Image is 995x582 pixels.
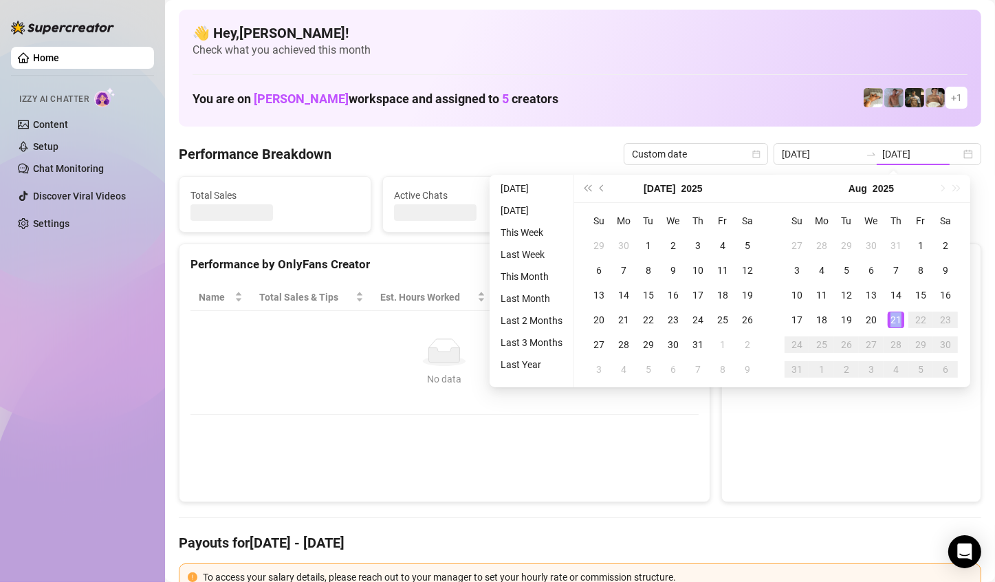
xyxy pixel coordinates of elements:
[190,284,251,311] th: Name
[733,255,970,274] div: Sales by OnlyFans Creator
[179,144,331,164] h4: Performance Breakdown
[190,255,699,274] div: Performance by OnlyFans Creator
[33,191,126,202] a: Discover Viral Videos
[188,572,197,582] span: exclamation-circle
[251,284,372,311] th: Total Sales & Tips
[19,93,89,106] span: Izzy AI Chatter
[193,43,967,58] span: Check what you achieved this month
[866,149,877,160] span: to
[905,88,924,107] img: Tony
[951,90,962,105] span: + 1
[394,188,563,203] span: Active Chats
[782,147,860,162] input: Start date
[33,218,69,229] a: Settings
[598,188,767,203] span: Messages Sent
[33,141,58,152] a: Setup
[193,23,967,43] h4: 👋 Hey, [PERSON_NAME] !
[502,91,509,106] span: 5
[94,87,116,107] img: AI Chatter
[33,119,68,130] a: Content
[11,21,114,34] img: logo-BBDzfeDw.svg
[926,88,945,107] img: Aussieboy_jfree
[33,163,104,174] a: Chat Monitoring
[585,284,698,311] th: Chat Conversion
[33,52,59,63] a: Home
[752,150,761,158] span: calendar
[632,144,760,164] span: Custom date
[204,371,685,387] div: No data
[494,284,586,311] th: Sales / Hour
[884,88,904,107] img: Joey
[948,535,981,568] div: Open Intercom Messenger
[593,290,679,305] span: Chat Conversion
[380,290,474,305] div: Est. Hours Worked
[864,88,883,107] img: Zac
[259,290,353,305] span: Total Sales & Tips
[199,290,232,305] span: Name
[254,91,349,106] span: [PERSON_NAME]
[502,290,567,305] span: Sales / Hour
[866,149,877,160] span: swap-right
[190,188,360,203] span: Total Sales
[882,147,961,162] input: End date
[193,91,558,107] h1: You are on workspace and assigned to creators
[179,533,981,552] h4: Payouts for [DATE] - [DATE]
